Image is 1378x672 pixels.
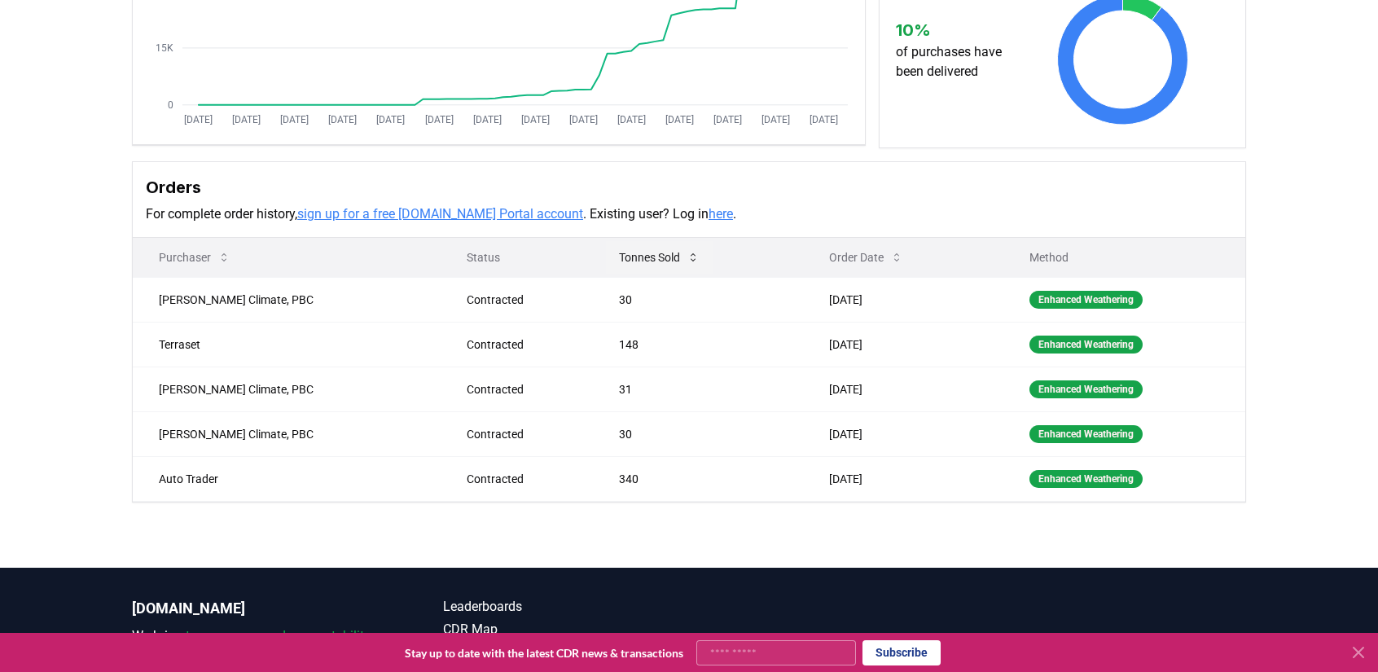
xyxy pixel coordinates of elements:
[132,597,378,620] p: [DOMAIN_NAME]
[184,114,213,125] tspan: [DATE]
[1029,425,1143,443] div: Enhanced Weathering
[133,411,441,456] td: [PERSON_NAME] Climate, PBC
[593,277,804,322] td: 30
[232,114,261,125] tspan: [DATE]
[133,456,441,501] td: Auto Trader
[443,597,689,617] a: Leaderboards
[665,114,694,125] tspan: [DATE]
[467,292,580,308] div: Contracted
[146,241,244,274] button: Purchaser
[803,277,1003,322] td: [DATE]
[146,204,1232,224] p: For complete order history, . Existing user? Log in .
[281,114,309,125] tspan: [DATE]
[713,114,742,125] tspan: [DATE]
[606,241,713,274] button: Tonnes Sold
[593,456,804,501] td: 340
[467,471,580,487] div: Contracted
[803,367,1003,411] td: [DATE]
[133,277,441,322] td: [PERSON_NAME] Climate, PBC
[803,411,1003,456] td: [DATE]
[425,114,454,125] tspan: [DATE]
[467,381,580,397] div: Contracted
[810,114,838,125] tspan: [DATE]
[467,336,580,353] div: Contracted
[569,114,598,125] tspan: [DATE]
[593,367,804,411] td: 31
[709,206,733,222] a: here
[133,367,441,411] td: [PERSON_NAME] Climate, PBC
[521,114,550,125] tspan: [DATE]
[186,628,371,643] span: transparency and accountability
[133,322,441,367] td: Terraset
[329,114,358,125] tspan: [DATE]
[803,456,1003,501] td: [DATE]
[1016,249,1232,266] p: Method
[896,42,1017,81] p: of purchases have been delivered
[377,114,406,125] tspan: [DATE]
[132,626,378,665] p: We bring to the durable carbon removal market
[761,114,790,125] tspan: [DATE]
[1029,470,1143,488] div: Enhanced Weathering
[168,99,173,111] tspan: 0
[473,114,502,125] tspan: [DATE]
[297,206,583,222] a: sign up for a free [DOMAIN_NAME] Portal account
[617,114,646,125] tspan: [DATE]
[593,322,804,367] td: 148
[1029,291,1143,309] div: Enhanced Weathering
[593,411,804,456] td: 30
[467,426,580,442] div: Contracted
[896,18,1017,42] h3: 10 %
[454,249,580,266] p: Status
[803,322,1003,367] td: [DATE]
[156,42,173,54] tspan: 15K
[1029,336,1143,354] div: Enhanced Weathering
[816,241,916,274] button: Order Date
[443,620,689,639] a: CDR Map
[146,175,1232,200] h3: Orders
[1029,380,1143,398] div: Enhanced Weathering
